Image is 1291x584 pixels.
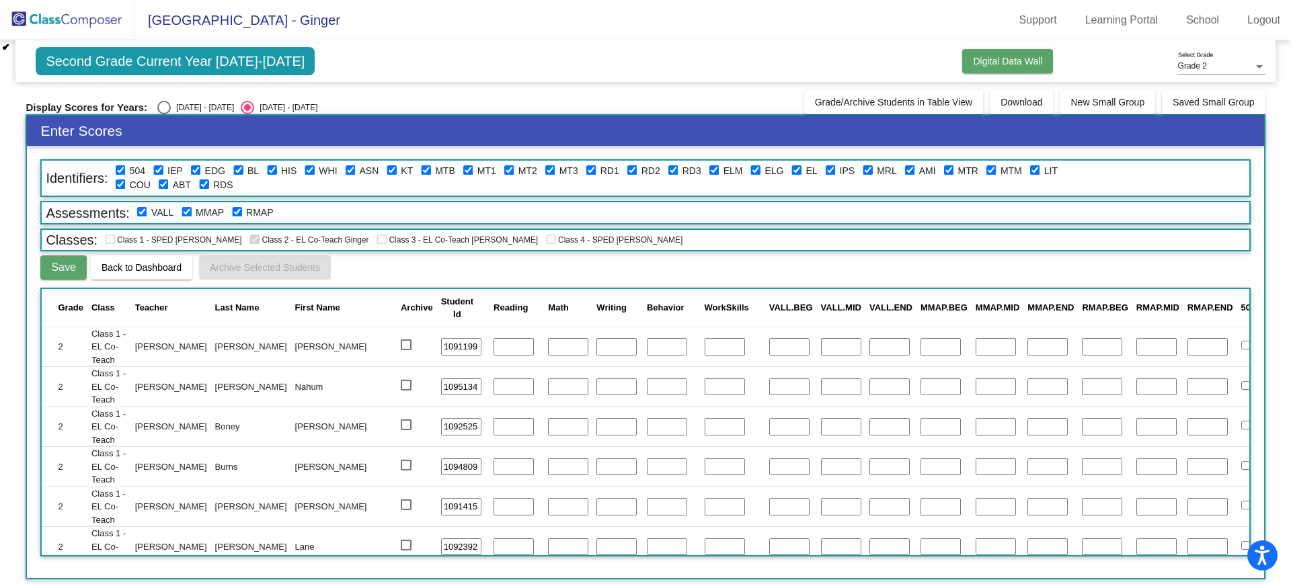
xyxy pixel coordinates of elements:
[295,301,393,315] div: First Name
[319,164,337,178] label: White
[806,164,817,178] label: EL Active
[815,97,973,108] span: Grade/Archive Students in Table View
[1027,302,1074,312] span: MMAP.END
[246,206,273,220] label: Reading MAP RIT/Percentile
[765,164,783,178] label: In Eligibility Process
[494,301,540,315] div: Reading
[291,487,397,527] td: [PERSON_NAME]
[40,255,86,280] button: Save
[42,204,133,222] span: Assessments:
[546,235,682,245] span: Class 4 - SPED [PERSON_NAME]
[215,301,260,315] div: Last Name
[291,327,397,367] td: [PERSON_NAME]
[921,302,968,312] span: MMAP.BEG
[211,447,291,487] td: Burns
[281,164,297,178] label: Hispanic
[291,367,397,407] td: Nahum
[102,262,182,273] span: Back to Dashboard
[42,407,87,447] td: 2
[723,164,743,178] label: EL Monitor
[1175,9,1230,31] a: School
[401,164,413,178] label: Kid Talk
[705,301,761,315] div: WorkSkills
[377,235,538,245] span: Class 3 - EL Co-Teach [PERSON_NAME]
[131,327,211,367] td: [PERSON_NAME]
[596,301,639,315] div: Writing
[51,261,75,273] span: Save
[973,56,1042,67] span: Digital Data Wall
[131,527,211,567] td: [PERSON_NAME]
[559,164,578,178] label: Math Tier 3
[210,262,320,273] span: Archive Selected Students
[247,164,259,178] label: Black/African-American
[42,231,102,249] span: Classes:
[91,255,192,280] button: Back to Dashboard
[401,302,433,312] span: Archive
[877,164,897,178] label: Multi-Racial
[641,164,660,178] label: Reading Tier 2
[199,255,331,280] button: Archive Selected Students
[151,206,173,220] label: VALLSS EOY Band of Risk
[1162,90,1265,114] button: Saved Small Group
[548,301,588,315] div: Math
[1001,97,1042,108] span: Download
[1178,61,1207,71] span: Grade 2
[254,101,317,114] div: [DATE] - [DATE]
[1187,302,1233,312] span: RMAP.END
[1237,9,1291,31] a: Logout
[42,447,87,487] td: 2
[441,295,485,321] div: Student Id
[1009,9,1068,31] a: Support
[962,49,1053,73] button: Digital Data Wall
[291,447,397,487] td: [PERSON_NAME]
[211,487,291,527] td: [PERSON_NAME]
[295,301,340,315] div: First Name
[477,164,496,178] label: Math Tier 1
[821,302,861,312] span: VALL.MID
[157,101,317,114] mat-radio-group: Select an option
[1044,164,1058,178] label: Literacy Tutor Intervention
[291,527,397,567] td: Lane
[435,164,455,178] label: MTSS Plan - Behavior
[130,178,151,192] label: Counseling Services - Small Group, etc.
[105,235,241,245] span: Class 1 - SPED [PERSON_NAME]
[91,301,115,315] div: Class
[647,301,697,315] div: Behavior
[1001,164,1022,178] label: MTSS Plan - Math
[87,487,131,527] td: Class 1 - EL Co-Teach
[205,164,225,178] label: EDGE Group
[167,164,183,178] label: Individualized Education Plan
[600,164,619,178] label: Reading Tier 1
[173,178,191,192] label: Absent/Tardy Issue (15 or more combined)
[130,164,145,178] label: 504 Plan
[1074,9,1169,31] a: Learning Portal
[196,206,224,220] label: Math MAP RIT/Achievement Percentile
[42,487,87,527] td: 2
[976,302,1019,312] span: MMAP.MID
[647,301,684,315] div: Behavior
[87,367,131,407] td: Class 1 - EL Co-Teach
[1241,302,1256,312] span: 504
[135,301,207,315] div: Teacher
[87,527,131,567] td: Class 1 - EL Co-Teach
[215,301,287,315] div: Last Name
[958,164,978,178] label: MTSS Plan - Reading
[42,527,87,567] td: 2
[769,302,813,312] span: VALL.BEG
[213,178,233,192] label: Reading Specialist
[548,301,568,315] div: Math
[42,367,87,407] td: 2
[42,327,87,367] td: 2
[869,302,912,312] span: VALL.END
[211,367,291,407] td: [PERSON_NAME]
[42,289,87,327] th: Grade
[360,164,379,178] label: Asian
[211,407,291,447] td: Boney
[134,9,340,31] span: [GEOGRAPHIC_DATA] - Ginger
[919,164,936,178] label: American Indian
[291,407,397,447] td: [PERSON_NAME]
[705,301,749,315] div: WorkSkills
[36,47,315,75] span: Second Grade Current Year [DATE]-[DATE]
[1173,97,1254,108] span: Saved Small Group
[171,101,234,114] div: [DATE] - [DATE]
